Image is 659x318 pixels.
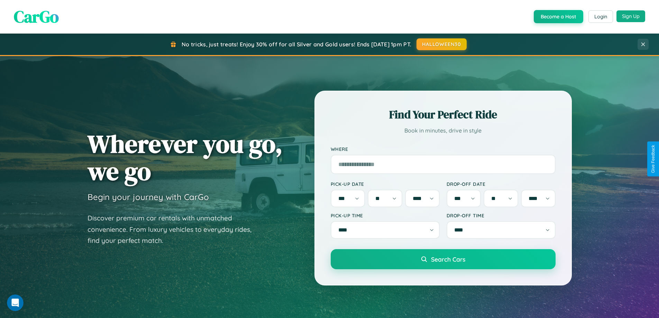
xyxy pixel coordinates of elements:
label: Where [331,146,556,152]
label: Pick-up Date [331,181,440,187]
label: Drop-off Date [447,181,556,187]
h2: Find Your Perfect Ride [331,107,556,122]
label: Drop-off Time [447,212,556,218]
button: Sign Up [616,10,645,22]
button: Become a Host [534,10,583,23]
p: Book in minutes, drive in style [331,126,556,136]
span: CarGo [14,5,59,28]
button: Login [588,10,613,23]
span: No tricks, just treats! Enjoy 30% off for all Silver and Gold users! Ends [DATE] 1pm PT. [182,41,411,48]
label: Pick-up Time [331,212,440,218]
div: Give Feedback [651,145,656,173]
button: HALLOWEEN30 [417,38,467,50]
iframe: Intercom live chat [7,294,24,311]
button: Search Cars [331,249,556,269]
h3: Begin your journey with CarGo [88,192,209,202]
h1: Wherever you go, we go [88,130,283,185]
span: Search Cars [431,255,465,263]
p: Discover premium car rentals with unmatched convenience. From luxury vehicles to everyday rides, ... [88,212,260,246]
